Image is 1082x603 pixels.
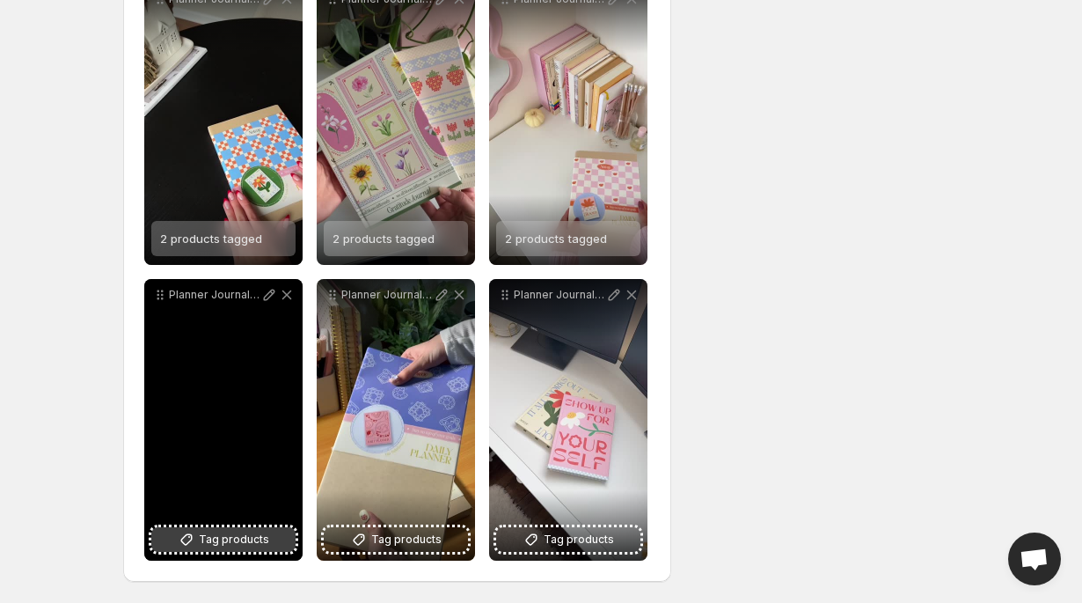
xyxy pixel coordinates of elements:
[489,279,647,561] div: Planner Journal UGC 1Tag products
[514,288,605,302] p: Planner Journal UGC 1
[371,531,442,548] span: Tag products
[317,279,475,561] div: Planner Journal UGC 2Tag products
[324,527,468,552] button: Tag products
[544,531,614,548] span: Tag products
[333,232,435,246] span: 2 products tagged
[199,531,269,548] span: Tag products
[1008,533,1061,585] div: Open chat
[169,288,260,302] p: Planner Journal UGC 3
[341,288,433,302] p: Planner Journal UGC 2
[151,527,296,552] button: Tag products
[144,279,303,561] div: Planner Journal UGC 3Tag products
[160,232,262,246] span: 2 products tagged
[496,527,640,552] button: Tag products
[505,232,607,246] span: 2 products tagged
